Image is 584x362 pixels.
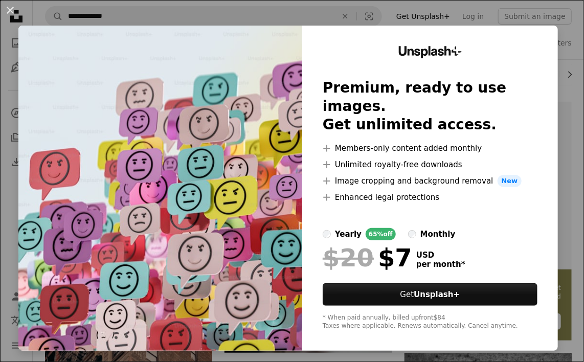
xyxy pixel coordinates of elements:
[323,244,412,271] div: $7
[408,230,416,238] input: monthly
[323,191,537,203] li: Enhanced legal protections
[498,175,522,187] span: New
[335,228,362,240] div: yearly
[323,230,331,238] input: yearly65%off
[323,159,537,171] li: Unlimited royalty-free downloads
[366,228,396,240] div: 65% off
[323,142,537,154] li: Members-only content added monthly
[416,251,465,260] span: USD
[323,79,537,134] h2: Premium, ready to use images. Get unlimited access.
[416,260,465,269] span: per month *
[414,290,460,299] strong: Unsplash+
[420,228,456,240] div: monthly
[323,175,537,187] li: Image cropping and background removal
[323,314,537,330] div: * When paid annually, billed upfront $84 Taxes where applicable. Renews automatically. Cancel any...
[323,283,537,306] button: GetUnsplash+
[323,244,374,271] span: $20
